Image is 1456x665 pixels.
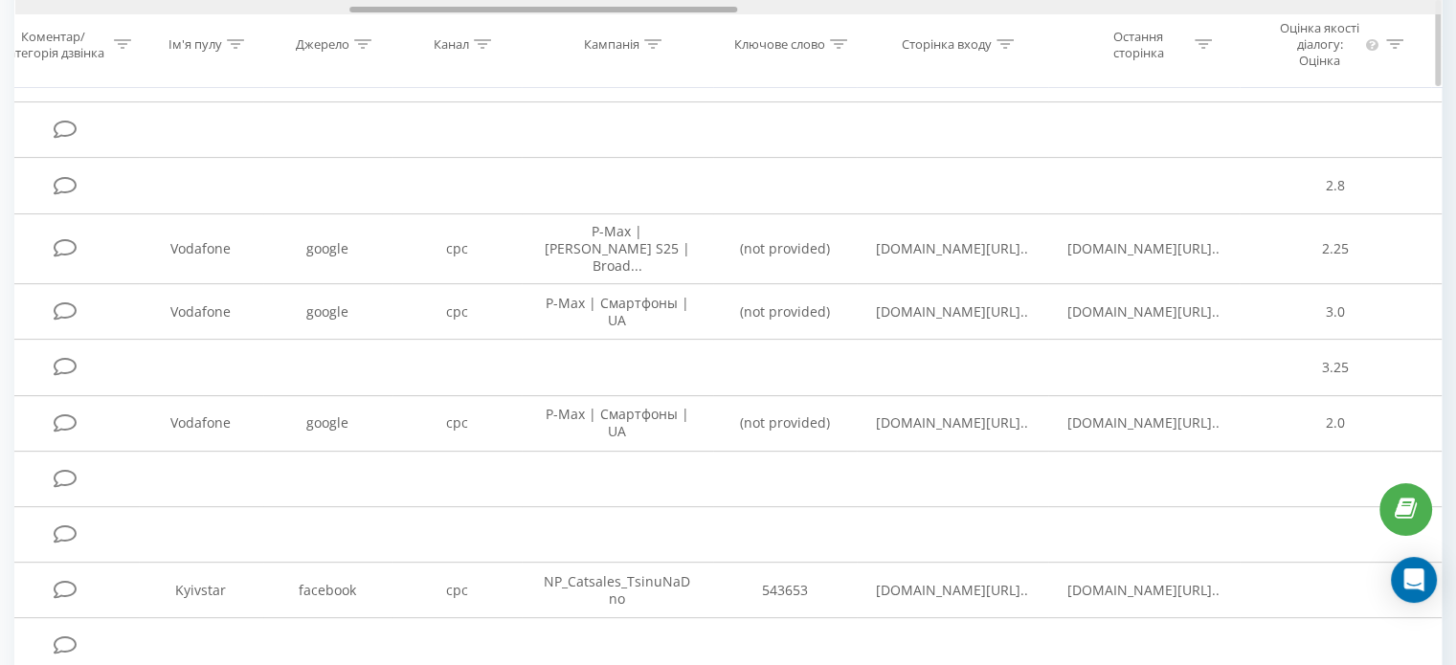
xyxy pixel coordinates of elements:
[392,213,522,284] td: cpc
[296,36,349,53] div: Джерело
[263,563,392,618] td: facebook
[1240,158,1431,213] td: 2.8
[263,284,392,340] td: google
[876,239,1028,257] span: [DOMAIN_NAME][URL]..
[584,36,639,53] div: Кампанія
[713,563,857,618] td: 543653
[734,36,825,53] div: Ключове слово
[522,395,713,451] td: P-Max | Смартфоны | UA
[434,36,469,53] div: Канал
[139,213,263,284] td: Vodafone
[392,563,522,618] td: cpc
[263,213,392,284] td: google
[1240,340,1431,395] td: 3.25
[1240,284,1431,340] td: 3.0
[1067,239,1220,257] span: [DOMAIN_NAME][URL]..
[1391,557,1437,603] div: Open Intercom Messenger
[545,222,690,275] span: P-Max | [PERSON_NAME] S25 | Broad...
[522,284,713,340] td: P-Max | Смартфоны | UA
[139,395,263,451] td: Vodafone
[713,213,857,284] td: (not provided)
[392,284,522,340] td: cpc
[713,284,857,340] td: (not provided)
[168,36,222,53] div: Ім'я пулу
[876,413,1028,432] span: [DOMAIN_NAME][URL]..
[902,36,992,53] div: Сторінка входу
[876,302,1028,321] span: [DOMAIN_NAME][URL]..
[1067,413,1220,432] span: [DOMAIN_NAME][URL]..
[1067,302,1220,321] span: [DOMAIN_NAME][URL]..
[139,563,263,618] td: Kyivstar
[263,395,392,451] td: google
[392,395,522,451] td: cpc
[876,581,1028,599] span: [DOMAIN_NAME][URL]..
[522,563,713,618] td: NP_Catsales_TsinuNaDno
[1240,213,1431,284] td: 2.25
[1279,20,1361,69] div: Оцінка якості діалогу: Оцінка
[1067,581,1220,599] span: [DOMAIN_NAME][URL]..
[713,395,857,451] td: (not provided)
[139,284,263,340] td: Vodafone
[1240,395,1431,451] td: 2.0
[1087,28,1190,60] div: Остання сторінка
